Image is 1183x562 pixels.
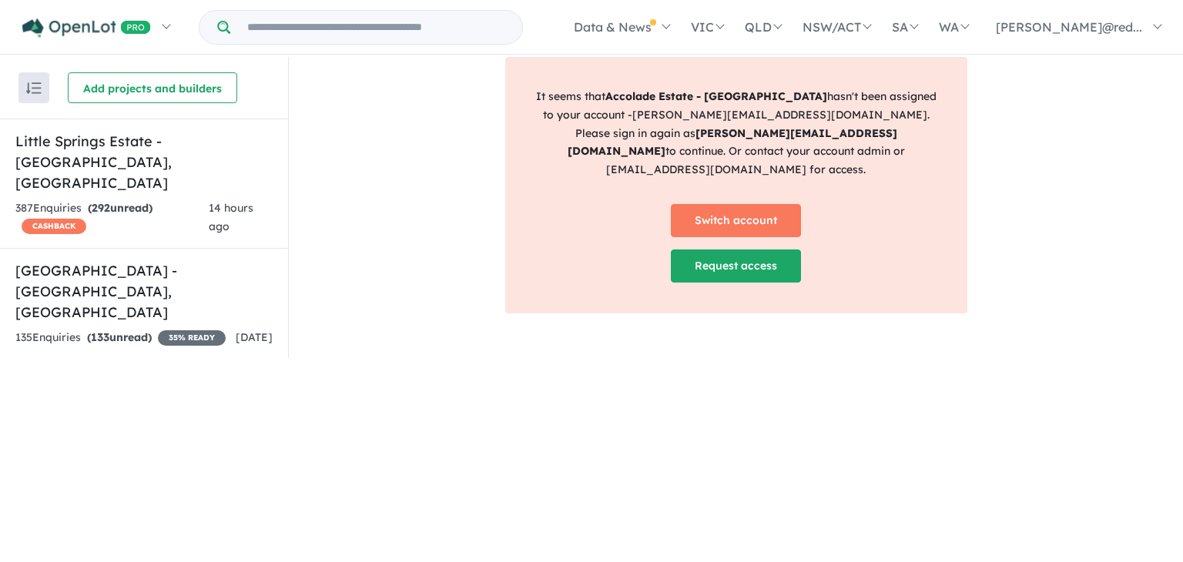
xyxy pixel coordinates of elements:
strong: Accolade Estate - [GEOGRAPHIC_DATA] [605,89,827,103]
input: Try estate name, suburb, builder or developer [233,11,519,44]
strong: ( unread) [88,201,152,215]
h5: [GEOGRAPHIC_DATA] - [GEOGRAPHIC_DATA] , [GEOGRAPHIC_DATA] [15,260,273,323]
strong: ( unread) [87,330,152,344]
strong: [PERSON_NAME][EMAIL_ADDRESS][DOMAIN_NAME] [568,126,897,159]
div: 387 Enquir ies [15,199,209,236]
span: 35 % READY [158,330,226,346]
h5: Little Springs Estate - [GEOGRAPHIC_DATA] , [GEOGRAPHIC_DATA] [15,131,273,193]
span: [PERSON_NAME]@red... [996,19,1142,35]
span: 133 [91,330,109,344]
div: 135 Enquir ies [15,329,226,347]
span: CASHBACK [22,219,86,234]
button: Add projects and builders [68,72,237,103]
span: [DATE] [236,330,273,344]
a: Request access [671,249,801,283]
p: It seems that hasn't been assigned to your account - [PERSON_NAME][EMAIL_ADDRESS][DOMAIN_NAME] . ... [531,88,941,179]
span: 14 hours ago [209,201,253,233]
img: Openlot PRO Logo White [22,18,151,38]
img: sort.svg [26,82,42,94]
span: 292 [92,201,110,215]
a: Switch account [671,204,801,237]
